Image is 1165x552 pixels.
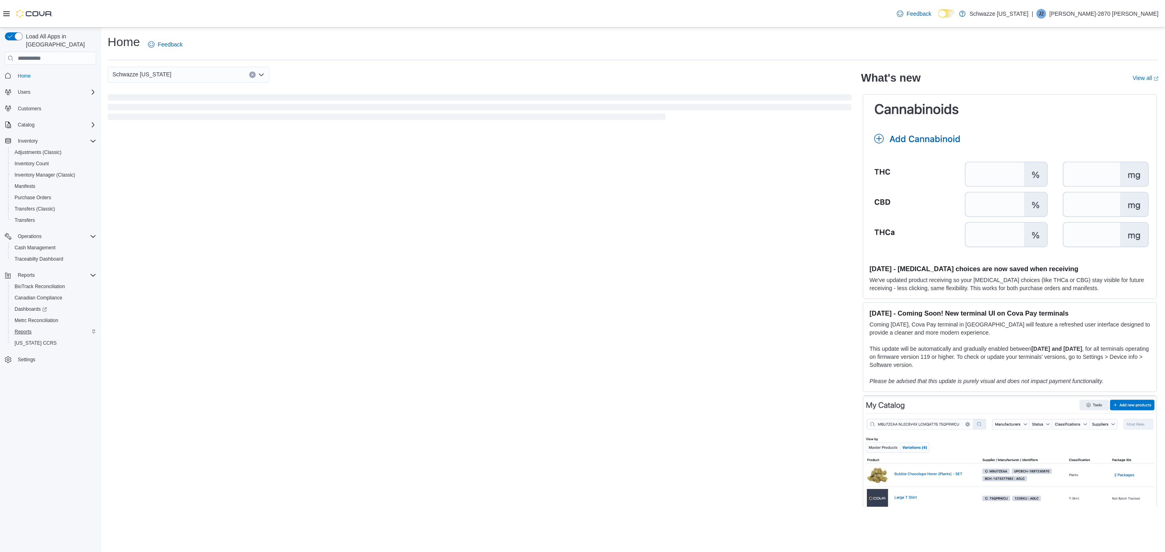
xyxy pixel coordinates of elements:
span: Loading [108,96,852,122]
span: Cash Management [11,243,96,253]
a: [US_STATE] CCRS [11,338,60,348]
span: Reports [15,270,96,280]
button: Settings [2,354,100,365]
span: Inventory Manager (Classic) [15,172,75,178]
button: Purchase Orders [8,192,100,203]
p: | [1032,9,1033,19]
span: Washington CCRS [11,338,96,348]
button: Traceabilty Dashboard [8,253,100,265]
em: Please be advised that this update is purely visual and does not impact payment functionality. [870,378,1104,384]
button: Home [2,70,100,81]
button: Adjustments (Classic) [8,147,100,158]
span: Feedback [907,10,931,18]
span: Transfers [11,215,96,225]
span: Reports [18,272,35,278]
button: Reports [2,270,100,281]
span: [US_STATE] CCRS [15,340,57,346]
a: Purchase Orders [11,193,55,202]
button: Manifests [8,181,100,192]
span: Inventory Count [11,159,96,169]
p: Schwazze [US_STATE] [970,9,1029,19]
button: Cash Management [8,242,100,253]
button: BioTrack Reconciliation [8,281,100,292]
span: Purchase Orders [11,193,96,202]
a: Home [15,71,34,81]
a: Traceabilty Dashboard [11,254,66,264]
span: Traceabilty Dashboard [15,256,63,262]
span: Inventory [15,136,96,146]
a: Reports [11,327,35,337]
a: View allExternal link [1133,75,1159,81]
span: Inventory Count [15,160,49,167]
span: Transfers (Classic) [15,206,55,212]
button: Users [2,86,100,98]
a: Manifests [11,181,38,191]
strong: [DATE] and [DATE] [1032,346,1082,352]
a: Feedback [894,6,934,22]
span: Adjustments (Classic) [15,149,61,156]
h1: Home [108,34,140,50]
nav: Complex example [5,66,96,386]
span: Operations [15,232,96,241]
a: Dashboards [8,303,100,315]
span: Catalog [18,122,34,128]
button: Reports [8,326,100,337]
span: Settings [18,356,35,363]
span: Manifests [11,181,96,191]
button: Clear input [249,72,256,78]
svg: External link [1154,76,1159,81]
a: Adjustments (Classic) [11,147,65,157]
span: Adjustments (Classic) [11,147,96,157]
input: Dark Mode [938,9,955,18]
button: Users [15,87,34,97]
span: Schwazze [US_STATE] [112,70,172,79]
button: Canadian Compliance [8,292,100,303]
span: Catalog [15,120,96,130]
span: Inventory Manager (Classic) [11,170,96,180]
button: Inventory [2,135,100,147]
button: Customers [2,103,100,114]
span: Home [15,70,96,80]
span: BioTrack Reconciliation [11,282,96,291]
span: Traceabilty Dashboard [11,254,96,264]
span: Transfers (Classic) [11,204,96,214]
button: Reports [15,270,38,280]
a: Inventory Manager (Classic) [11,170,78,180]
span: Purchase Orders [15,194,51,201]
a: BioTrack Reconciliation [11,282,68,291]
a: Cash Management [11,243,59,253]
span: Inventory [18,138,38,144]
a: Metrc Reconciliation [11,316,61,325]
span: Manifests [15,183,35,190]
button: Inventory Count [8,158,100,169]
a: Inventory Count [11,159,52,169]
button: Transfers (Classic) [8,203,100,215]
button: [US_STATE] CCRS [8,337,100,349]
span: Customers [15,103,96,114]
span: Reports [15,329,32,335]
a: Transfers (Classic) [11,204,58,214]
a: Transfers [11,215,38,225]
span: Cash Management [15,244,55,251]
button: Operations [15,232,45,241]
span: Load All Apps in [GEOGRAPHIC_DATA] [23,32,96,48]
button: Catalog [2,119,100,131]
span: Users [18,89,30,95]
span: Reports [11,327,96,337]
button: Inventory Manager (Classic) [8,169,100,181]
a: Settings [15,355,38,364]
p: We've updated product receiving so your [MEDICAL_DATA] choices (like THCa or CBG) stay visible fo... [870,276,1150,292]
span: Customers [18,105,41,112]
span: Canadian Compliance [15,295,62,301]
span: Feedback [158,40,182,48]
p: Coming [DATE], Cova Pay terminal in [GEOGRAPHIC_DATA] will feature a refreshed user interface des... [870,320,1150,337]
button: Metrc Reconciliation [8,315,100,326]
h3: [DATE] - [MEDICAL_DATA] choices are now saved when receiving [870,265,1150,273]
a: Customers [15,104,44,114]
button: Operations [2,231,100,242]
img: Cova [16,10,53,18]
span: Users [15,87,96,97]
h2: What's new [861,72,921,84]
span: Dashboards [15,306,47,312]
